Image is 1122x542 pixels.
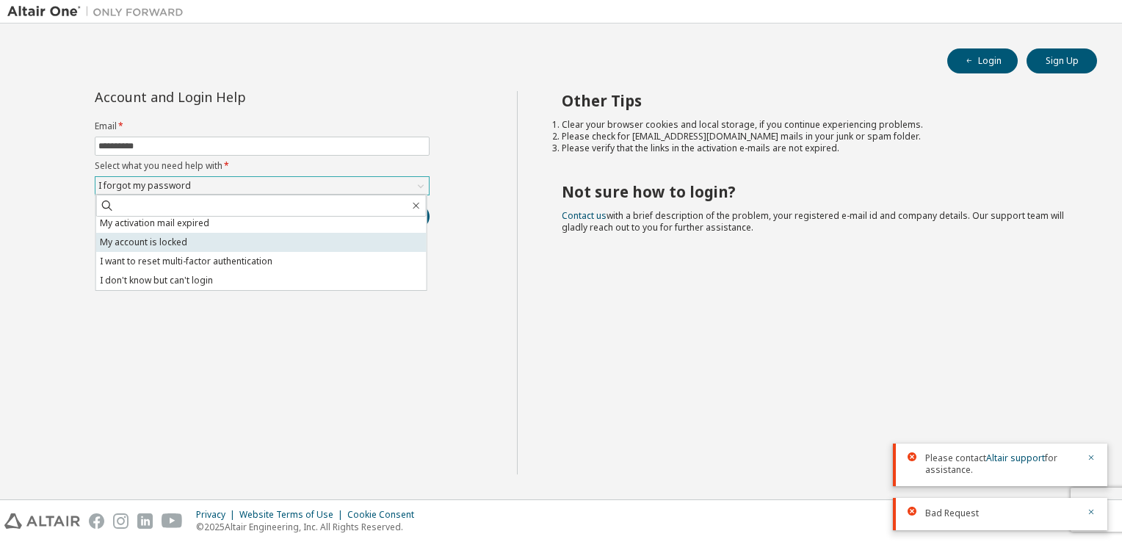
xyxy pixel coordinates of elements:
[562,209,607,222] a: Contact us
[95,160,430,172] label: Select what you need help with
[562,209,1064,234] span: with a brief description of the problem, your registered e-mail id and company details. Our suppo...
[196,509,239,521] div: Privacy
[925,507,979,519] span: Bad Request
[96,214,427,233] li: My activation mail expired
[239,509,347,521] div: Website Terms of Use
[347,509,423,521] div: Cookie Consent
[95,120,430,132] label: Email
[162,513,183,529] img: youtube.svg
[95,177,429,195] div: I forgot my password
[95,91,363,103] div: Account and Login Help
[947,48,1018,73] button: Login
[562,91,1071,110] h2: Other Tips
[113,513,129,529] img: instagram.svg
[96,178,193,194] div: I forgot my password
[7,4,191,19] img: Altair One
[137,513,153,529] img: linkedin.svg
[562,119,1071,131] li: Clear your browser cookies and local storage, if you continue experiencing problems.
[986,452,1045,464] a: Altair support
[1027,48,1097,73] button: Sign Up
[925,452,1078,476] span: Please contact for assistance.
[562,131,1071,142] li: Please check for [EMAIL_ADDRESS][DOMAIN_NAME] mails in your junk or spam folder.
[562,142,1071,154] li: Please verify that the links in the activation e-mails are not expired.
[4,513,80,529] img: altair_logo.svg
[196,521,423,533] p: © 2025 Altair Engineering, Inc. All Rights Reserved.
[562,182,1071,201] h2: Not sure how to login?
[89,513,104,529] img: facebook.svg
